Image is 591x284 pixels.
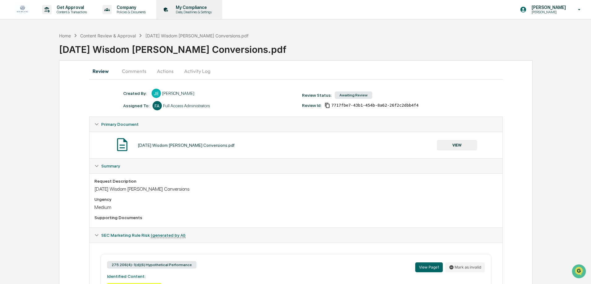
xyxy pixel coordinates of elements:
[145,33,248,38] div: [DATE] Wisdom [PERSON_NAME] Conversions.pdf
[151,64,179,78] button: Actions
[28,53,85,58] div: We're available if you need us!
[51,110,77,116] span: Attestations
[162,91,194,96] div: [PERSON_NAME]
[101,163,120,168] span: Summary
[101,233,186,238] span: SEC Marketing Rule Risk
[89,159,503,173] div: Summary
[89,64,117,78] button: Review
[4,107,42,118] a: 🖐️Preclearance
[6,78,16,88] img: Jack Rasmussen
[94,186,498,192] div: [DATE] Wisdom [PERSON_NAME] Conversions
[171,5,215,10] p: My Compliance
[112,10,149,14] p: Policies & Documents
[94,179,498,184] div: Request Description
[89,173,503,227] div: Summary
[123,103,149,108] div: Assigned To:
[12,110,40,116] span: Preclearance
[331,103,419,108] span: 7717fbe7-43b1-454b-8a62-26f2c2dbb4f4
[59,33,71,38] div: Home
[302,103,321,108] div: Review Id:
[101,122,139,127] span: Primary Document
[527,10,569,14] p: [PERSON_NAME]
[138,143,235,148] div: [DATE] Wisdom [PERSON_NAME] Conversions.pdf
[45,110,50,115] div: 🗄️
[62,137,75,141] span: Pylon
[94,197,498,202] div: Urgency
[89,117,503,132] div: Primary Document
[13,47,24,58] img: 8933085812038_c878075ebb4cc5468115_72.jpg
[179,64,215,78] button: Activity Log
[59,39,591,55] div: [DATE] Wisdom [PERSON_NAME] Conversions.pdf
[114,137,130,152] img: Document Icon
[12,121,39,128] span: Data Lookup
[325,103,330,108] span: Copy Id
[94,204,498,210] div: Medium
[51,84,54,89] span: •
[89,64,503,78] div: secondary tabs example
[89,132,503,158] div: Primary Document
[117,64,151,78] button: Comments
[437,140,477,150] button: VIEW
[42,107,79,118] a: 🗄️Attestations
[527,5,569,10] p: [PERSON_NAME]
[94,215,498,220] div: Supporting Documents
[107,274,145,279] strong: Identified Content:
[107,261,196,269] div: 275.206(4)-1(d)(6) Hypothetical Performance
[6,122,11,127] div: 🔎
[12,84,17,89] img: 1746055101610-c473b297-6a78-478c-a979-82029cc54cd1
[6,69,41,74] div: Past conversations
[19,84,50,89] span: [PERSON_NAME]
[171,10,215,14] p: Data, Deadlines & Settings
[52,5,90,10] p: Get Approval
[153,101,162,110] div: FA
[112,5,149,10] p: Company
[15,3,30,16] img: logo
[415,262,443,272] button: View Page1
[445,262,485,272] button: Mark as invalid
[163,103,210,108] div: Full Access Administrators
[6,13,113,23] p: How can we help?
[6,47,17,58] img: 1746055101610-c473b297-6a78-478c-a979-82029cc54cd1
[4,119,41,130] a: 🔎Data Lookup
[335,91,372,99] div: Awaiting Review
[123,91,149,96] div: Created By: ‎ ‎
[302,93,332,98] div: Review Status:
[28,47,101,53] div: Start new chat
[44,136,75,141] a: Powered byPylon
[571,264,588,280] iframe: Open customer support
[89,228,503,243] div: SEC Marketing Rule Risk (generated by AI)
[6,110,11,115] div: 🖐️
[105,49,113,57] button: Start new chat
[80,33,136,38] div: Content Review & Approval
[52,10,90,14] p: Content & Transactions
[151,233,186,238] u: (generated by AI)
[96,67,113,75] button: See all
[55,84,67,89] span: [DATE]
[152,89,161,98] div: JE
